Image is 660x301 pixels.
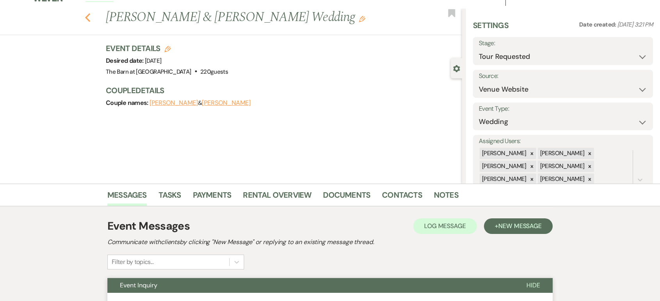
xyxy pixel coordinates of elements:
div: [PERSON_NAME] [538,174,586,185]
a: Tasks [159,189,181,206]
a: Notes [434,189,458,206]
a: Messages [107,189,147,206]
a: Contacts [382,189,422,206]
div: [PERSON_NAME] [480,174,528,185]
label: Source: [479,71,647,82]
a: Rental Overview [243,189,311,206]
span: & [150,99,250,107]
button: Close lead details [453,64,460,72]
span: [DATE] [145,57,161,65]
div: [PERSON_NAME] [538,161,586,172]
button: [PERSON_NAME] [150,100,198,106]
span: [DATE] 3:21 PM [617,21,653,28]
span: Hide [526,281,540,289]
h2: Communicate with clients by clicking "New Message" or replying to an existing message thread. [107,237,553,247]
span: Couple names: [106,99,150,107]
div: Filter by topics... [112,257,153,267]
h3: Settings [473,20,508,37]
span: Log Message [424,222,466,230]
span: New Message [498,222,542,230]
h1: [PERSON_NAME] & [PERSON_NAME] Wedding [106,8,388,27]
span: 220 guests [200,68,228,76]
button: Edit [359,15,365,22]
label: Event Type: [479,103,647,115]
a: Documents [323,189,370,206]
span: Desired date: [106,57,145,65]
h3: Event Details [106,43,228,54]
div: [PERSON_NAME] [538,148,586,159]
label: Stage: [479,38,647,49]
a: Payments [193,189,232,206]
button: Event Inquiry [107,278,514,293]
button: Log Message [413,218,477,234]
span: Date created: [579,21,617,28]
span: Event Inquiry [120,281,157,289]
div: [PERSON_NAME] [480,161,528,172]
h1: Event Messages [107,218,190,234]
span: The Barn at [GEOGRAPHIC_DATA] [106,68,191,76]
button: Hide [514,278,553,293]
label: Assigned Users: [479,136,647,147]
h3: Couple Details [106,85,454,96]
button: [PERSON_NAME] [202,100,250,106]
button: +New Message [484,218,553,234]
div: [PERSON_NAME] [480,148,528,159]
